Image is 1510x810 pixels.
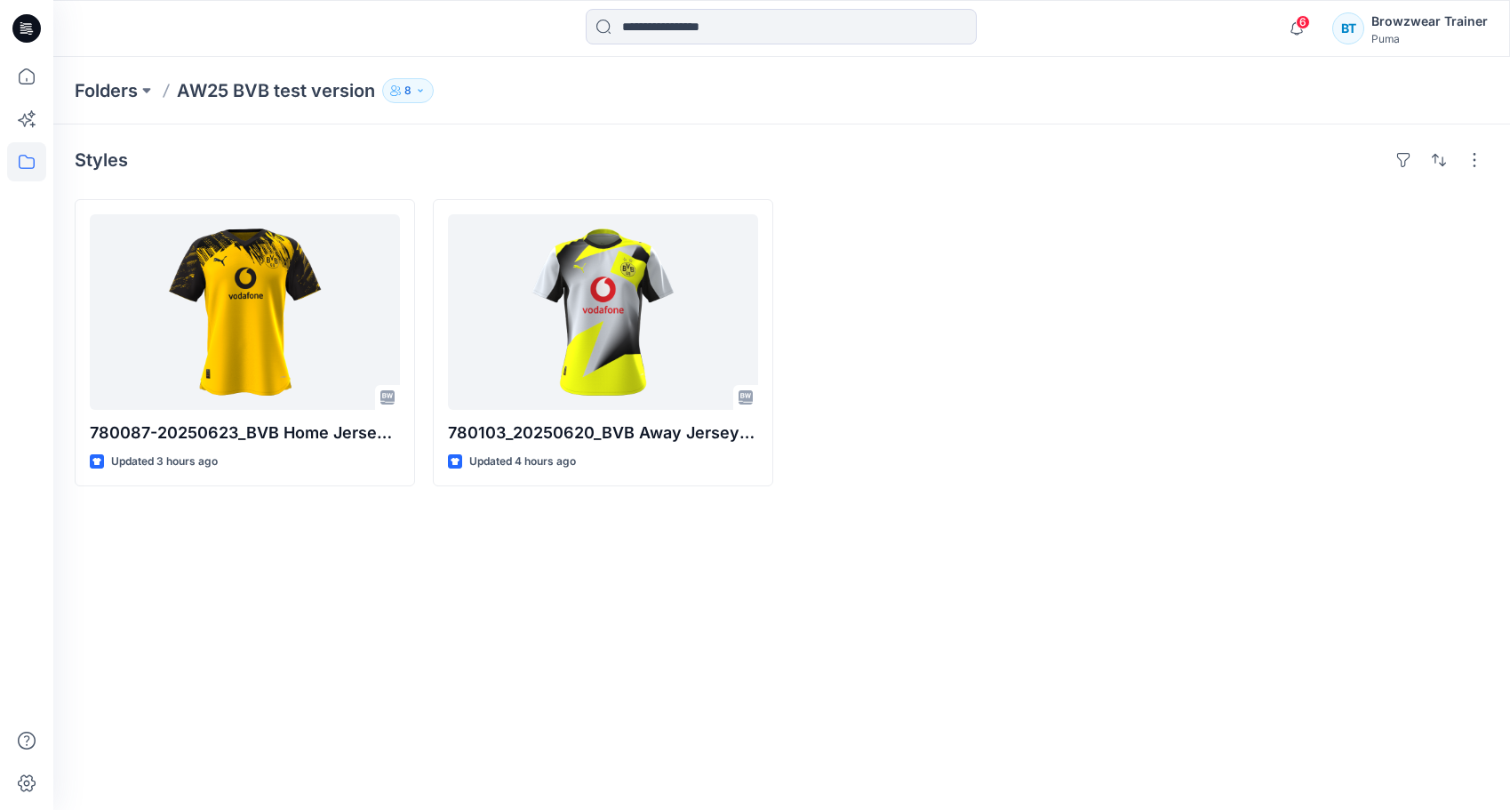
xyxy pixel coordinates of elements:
a: Folders [75,78,138,103]
p: AW25 BVB test version [177,78,375,103]
p: 780087-20250623_BVB Home Jersey Authentic [90,421,400,445]
div: Puma [1371,32,1488,45]
p: Updated 4 hours ago [469,453,576,471]
p: 780103_20250620_BVB Away Jersey Authentic [448,421,758,445]
span: 6 [1296,15,1310,29]
a: 780103_20250620_BVB Away Jersey Authentic [448,214,758,410]
p: 8 [404,81,411,100]
button: 8 [382,78,434,103]
a: 780087-20250623_BVB Home Jersey Authentic [90,214,400,410]
div: Browzwear Trainer [1371,11,1488,32]
h4: Styles [75,149,128,171]
div: BT [1332,12,1364,44]
p: Updated 3 hours ago [111,453,218,471]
